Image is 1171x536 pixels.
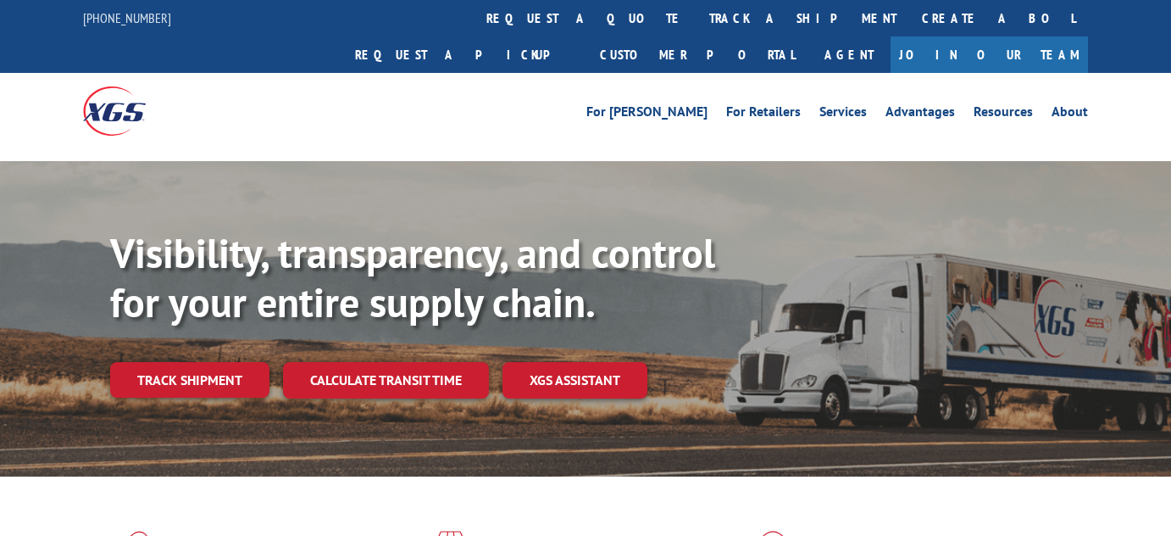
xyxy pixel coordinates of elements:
a: XGS ASSISTANT [502,362,647,399]
a: Request a pickup [342,36,587,73]
b: Visibility, transparency, and control for your entire supply chain. [110,226,715,328]
a: Track shipment [110,362,269,398]
a: [PHONE_NUMBER] [83,9,171,26]
a: For [PERSON_NAME] [586,105,708,124]
a: Agent [807,36,891,73]
a: About [1052,105,1088,124]
a: Services [819,105,867,124]
a: Advantages [885,105,955,124]
a: Join Our Team [891,36,1088,73]
a: Customer Portal [587,36,807,73]
a: Resources [974,105,1033,124]
a: Calculate transit time [283,362,489,399]
a: For Retailers [726,105,801,124]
